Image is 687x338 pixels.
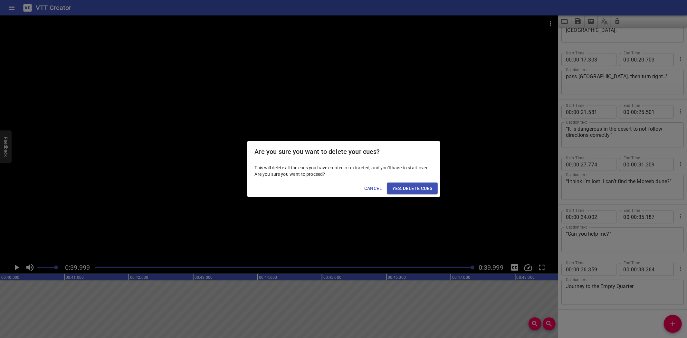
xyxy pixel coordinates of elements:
[392,184,432,192] span: Yes, Delete Cues
[247,162,440,180] div: This will delete all the cues you have created or extracted, and you'll have to start over. Are y...
[255,146,433,157] h2: Are you sure you want to delete your cues?
[364,184,382,192] span: Cancel
[387,183,437,194] button: Yes, Delete Cues
[362,183,385,194] button: Cancel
